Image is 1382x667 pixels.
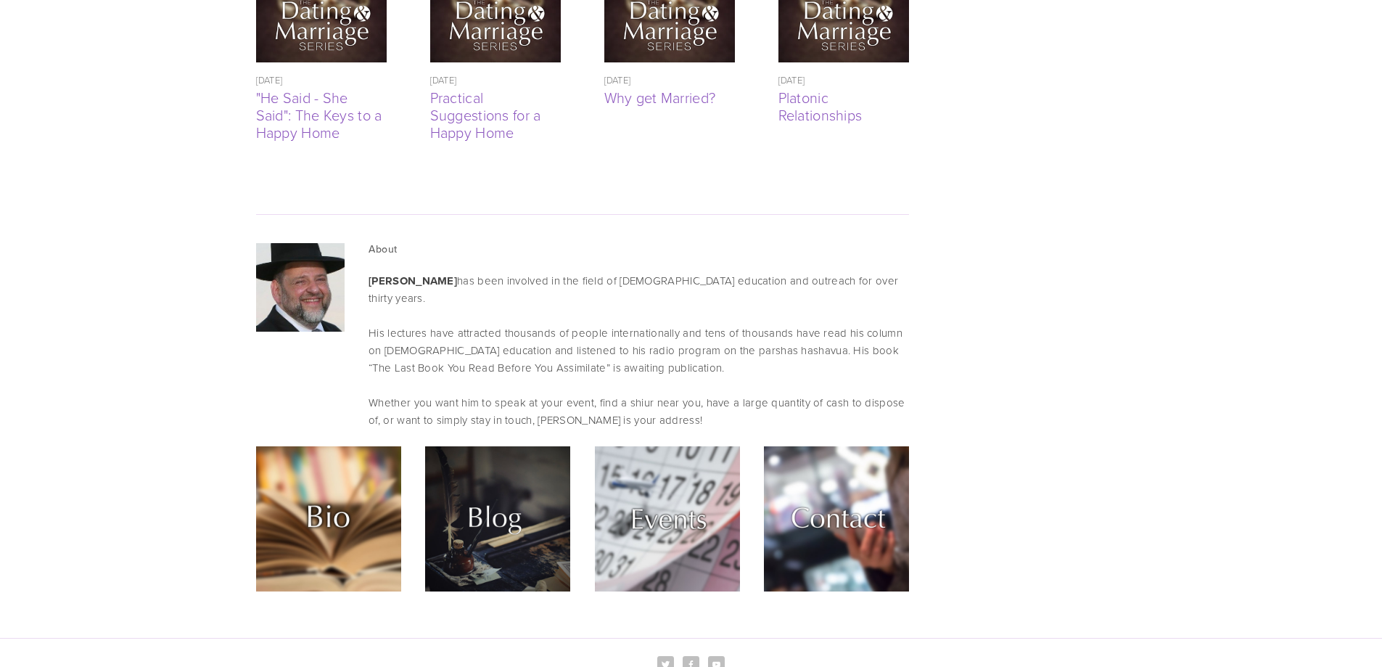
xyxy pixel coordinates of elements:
[369,243,908,255] h3: About
[430,87,541,142] a: Practical Suggestions for a Happy Home
[256,243,345,332] img: 14925528_203262856780880_7817450999216063088_n.jpg
[604,73,631,86] time: [DATE]
[604,87,716,107] a: Why get Married?
[369,272,908,307] p: has been involved in the field of [DEMOGRAPHIC_DATA] education and outreach for over thirty years.
[256,73,283,86] time: [DATE]
[778,73,805,86] time: [DATE]
[369,324,908,377] p: His lectures have attracted thousands of people internationally and tens of thousands have read h...
[256,87,382,142] a: "He Said - She Said": The Keys to a Happy Home
[369,394,908,429] p: Whether you want him to speak at your event, find a shiur near you, have a large quantity of cash...
[430,73,457,86] time: [DATE]
[778,87,863,125] a: Platonic Relationships
[369,273,457,289] strong: [PERSON_NAME]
